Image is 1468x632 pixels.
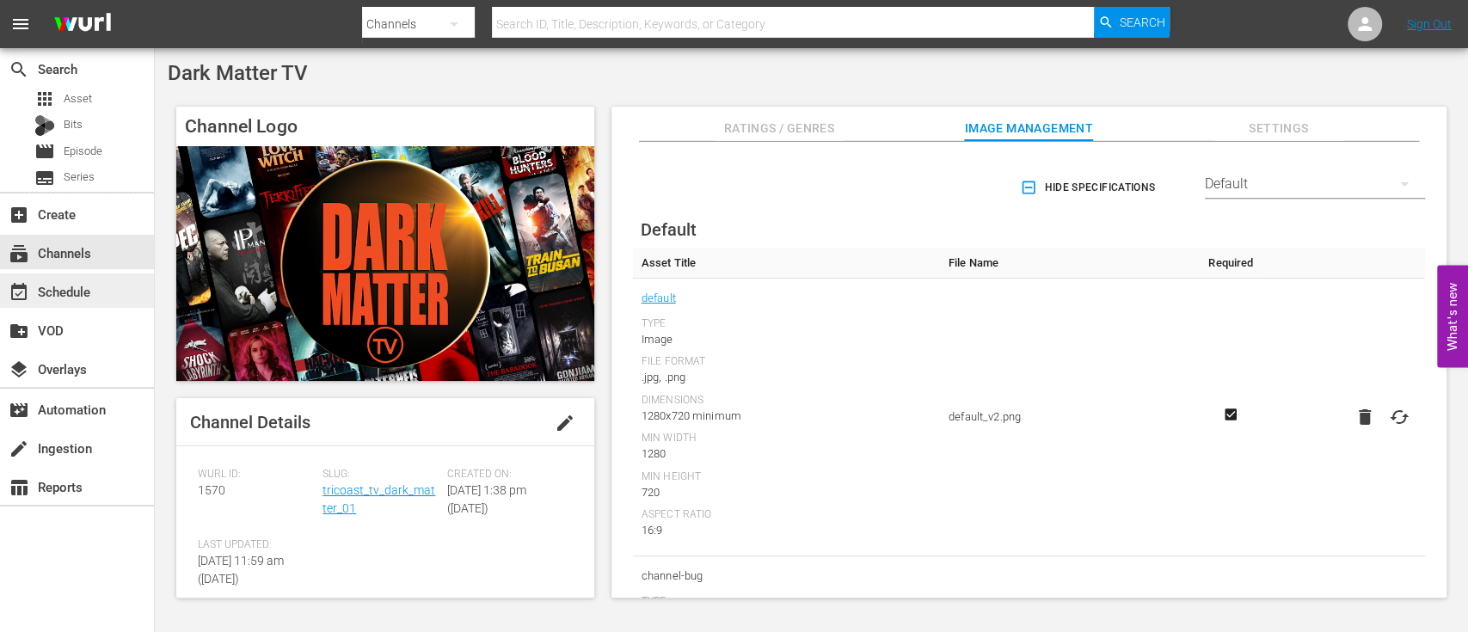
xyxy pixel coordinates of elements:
span: Created On: [447,468,563,482]
span: Ratings / Genres [715,118,844,139]
th: Required [1199,248,1263,279]
span: Asset [64,90,92,107]
span: Reports [9,477,29,498]
div: Default [1205,160,1425,208]
h4: Channel Logo [176,107,594,146]
span: Ingestion [9,439,29,459]
img: ans4CAIJ8jUAAAAAAAAAAAAAAAAAAAAAAAAgQb4GAAAAAAAAAAAAAAAAAAAAAAAAJMjXAAAAAAAAAAAAAAAAAAAAAAAAgAT5G... [41,4,124,45]
span: 1570 [198,483,225,497]
div: Dimensions [642,394,931,408]
td: default_v2.png [940,279,1199,556]
span: Series [64,169,95,186]
span: create_new_folder [9,321,29,341]
div: Image [642,331,931,348]
span: channel-bug [642,565,931,587]
div: Min Width [642,432,931,445]
svg: Required [1220,407,1241,422]
span: Episode [64,143,102,160]
span: Wurl ID: [198,468,314,482]
span: Bits [64,116,83,133]
button: edit [544,402,586,444]
span: menu [10,14,31,34]
span: Schedule [9,282,29,303]
th: Asset Title [633,248,940,279]
a: Sign Out [1407,17,1452,31]
span: Channels [9,243,29,264]
span: edit [555,413,575,433]
span: Dark Matter TV [168,61,308,85]
div: 720 [642,484,931,501]
span: Search [9,59,29,80]
span: movie_filter [9,400,29,420]
button: Hide Specifications [1017,163,1162,212]
div: Min Height [642,470,931,484]
div: 16:9 [642,522,931,539]
span: [DATE] 11:59 am ([DATE]) [198,554,284,586]
span: Channel Details [190,412,310,433]
button: Search [1094,7,1170,38]
div: Aspect Ratio [642,508,931,522]
th: File Name [940,248,1199,279]
div: File Format [642,355,931,369]
img: Dark Matter TV [176,146,594,381]
a: default [642,287,676,310]
span: [DATE] 1:38 pm ([DATE]) [447,483,526,515]
span: Image Management [964,118,1093,139]
span: Series [34,168,55,188]
div: 1280 [642,445,931,463]
div: .jpg, .png [642,369,931,386]
span: Search [1119,7,1164,38]
span: Create [9,205,29,225]
span: Settings [1214,118,1343,139]
span: Last Updated: [198,538,314,552]
span: Default [641,219,697,240]
div: 1280x720 minimum [642,408,931,425]
span: Slug: [322,468,439,482]
button: Open Feedback Widget [1437,265,1468,367]
span: layers [9,359,29,380]
div: Type [642,317,931,331]
span: Hide Specifications [1023,179,1155,197]
span: Episode [34,141,55,162]
div: Bits [34,115,55,136]
a: tricoast_tv_dark_matter_01 [322,483,435,515]
span: Asset [34,89,55,109]
div: Type [642,595,931,609]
